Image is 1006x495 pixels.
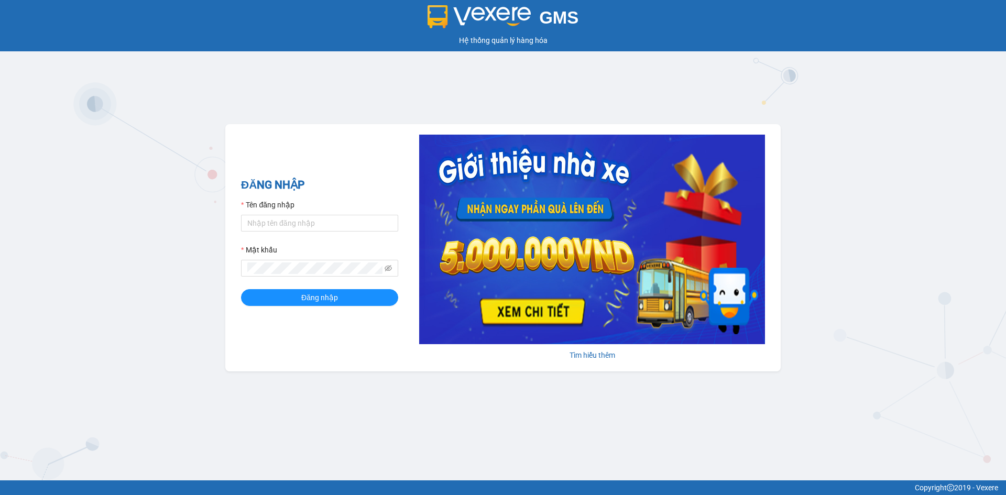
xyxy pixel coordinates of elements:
input: Tên đăng nhập [241,215,398,232]
div: Tìm hiểu thêm [419,349,765,361]
span: Đăng nhập [301,292,338,303]
span: eye-invisible [385,265,392,272]
div: Copyright 2019 - Vexere [8,482,998,493]
h2: ĐĂNG NHẬP [241,177,398,194]
a: GMS [428,16,579,24]
span: copyright [947,484,954,491]
img: banner-0 [419,135,765,344]
img: logo 2 [428,5,531,28]
label: Mật khẩu [241,244,277,256]
input: Mật khẩu [247,262,382,274]
div: Hệ thống quản lý hàng hóa [3,35,1003,46]
button: Đăng nhập [241,289,398,306]
label: Tên đăng nhập [241,199,294,211]
span: GMS [539,8,578,27]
